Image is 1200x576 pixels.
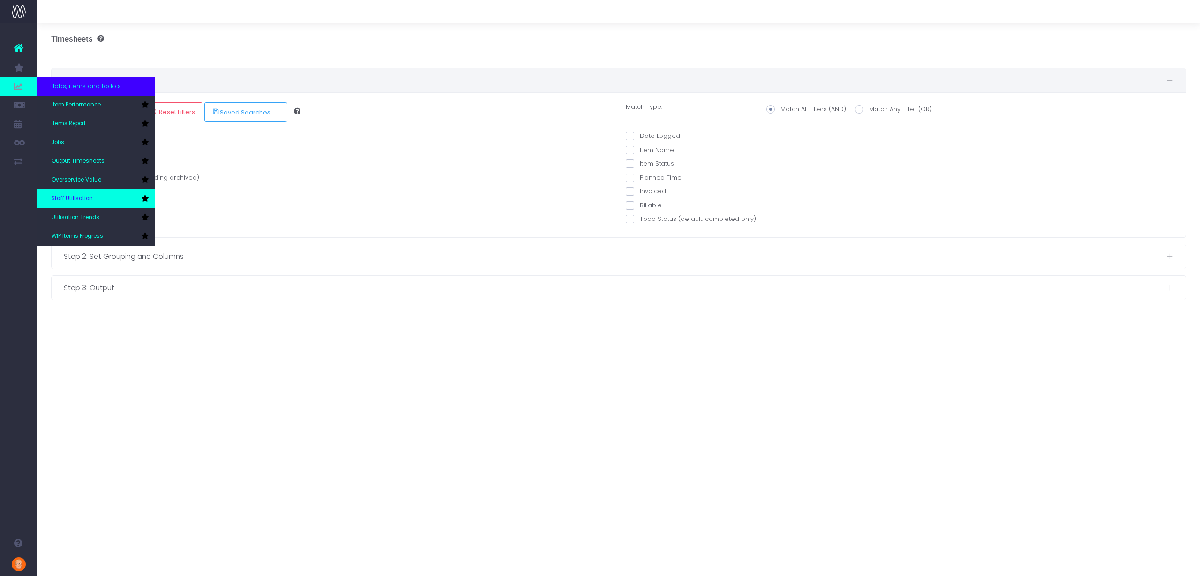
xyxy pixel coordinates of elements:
[626,214,756,224] label: Todo Status (default: completed only)
[204,102,287,122] button: Saved Searches
[619,102,759,113] label: Match Type:
[626,131,680,141] label: Date Logged
[64,75,1166,86] span: Step 1: Apply Filters
[626,201,662,210] label: Billable
[37,227,155,246] a: WIP Items Progress
[156,108,195,116] span: Reset Filters
[52,82,121,91] span: Jobs, items and todo's
[37,208,155,227] a: Utilisation Trends
[626,173,682,182] label: Planned Time
[52,138,64,147] span: Jobs
[37,114,155,133] a: Items Report
[37,171,155,189] a: Overservice Value
[626,187,666,196] label: Invoiced
[52,195,93,203] span: Staff Utilisation
[51,34,104,44] h3: Timesheets
[52,176,101,184] span: Overservice Value
[37,152,155,171] a: Output Timesheets
[37,189,155,208] a: Staff Utilisation
[626,145,674,155] label: Item Name
[52,120,86,128] span: Items Report
[52,157,105,166] span: Output Timesheets
[64,250,1166,262] span: Step 2: Set Grouping and Columns
[37,133,155,152] a: Jobs
[37,96,155,114] a: Item Performance
[626,159,674,168] label: Item Status
[855,105,932,114] label: Match Any Filter (OR)
[766,105,846,114] label: Match All Filters (AND)
[64,282,1166,294] span: Step 3: Output
[12,557,26,571] img: images/default_profile_image.png
[141,102,202,121] a: Reset Filters
[52,101,101,109] span: Item Performance
[52,232,103,241] span: WIP Items Progress
[212,108,270,116] span: Saved Searches
[52,213,99,222] span: Utilisation Trends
